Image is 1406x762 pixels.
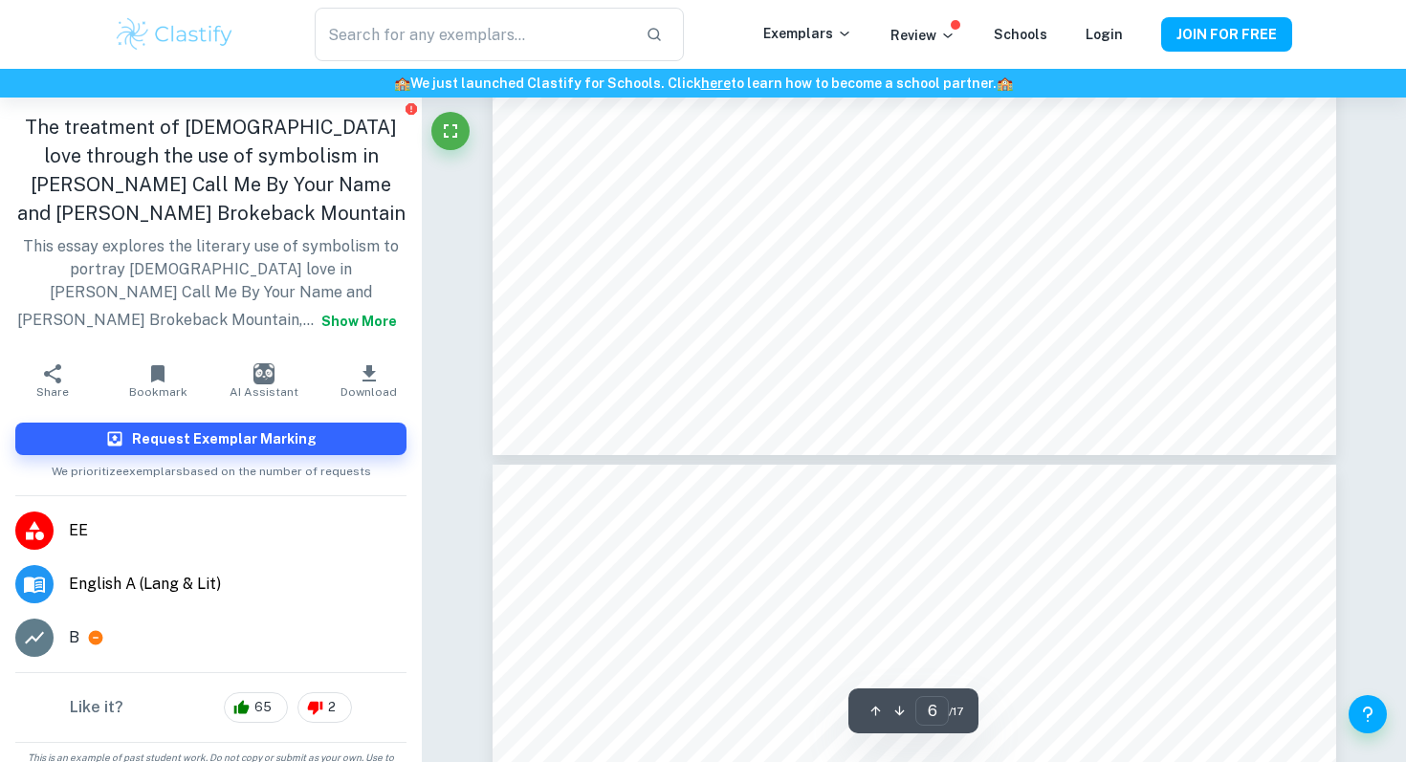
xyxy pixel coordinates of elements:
[253,363,275,384] img: AI Assistant
[318,698,346,717] span: 2
[314,304,405,338] button: Show more
[230,385,298,399] span: AI Assistant
[997,76,1013,91] span: 🏫
[52,455,371,480] span: We prioritize exemplars based on the number of requests
[763,23,852,44] p: Exemplars
[341,385,397,399] span: Download
[70,696,123,719] h6: Like it?
[69,573,406,596] span: English A (Lang & Lit)
[994,27,1047,42] a: Schools
[129,385,187,399] span: Bookmark
[890,25,956,46] p: Review
[244,698,282,717] span: 65
[431,112,470,150] button: Fullscreen
[114,15,235,54] img: Clastify logo
[1086,27,1123,42] a: Login
[404,101,418,116] button: Report issue
[132,428,317,449] h6: Request Exemplar Marking
[1349,695,1387,733] button: Help and Feedback
[15,113,406,228] h1: The treatment of [DEMOGRAPHIC_DATA] love through the use of symbolism in [PERSON_NAME] Call Me By...
[69,626,79,649] p: B
[4,73,1402,94] h6: We just launched Clastify for Schools. Click to learn how to become a school partner.
[949,703,963,720] span: / 17
[701,76,731,91] a: here
[394,76,410,91] span: 🏫
[105,354,210,407] button: Bookmark
[15,235,406,338] p: This essay explores the literary use of symbolism to portray [DEMOGRAPHIC_DATA] love in [PERSON_N...
[315,8,630,61] input: Search for any exemplars...
[69,519,406,542] span: EE
[224,692,288,723] div: 65
[211,354,317,407] button: AI Assistant
[317,354,422,407] button: Download
[36,385,69,399] span: Share
[297,692,352,723] div: 2
[15,423,406,455] button: Request Exemplar Marking
[1161,17,1292,52] button: JOIN FOR FREE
